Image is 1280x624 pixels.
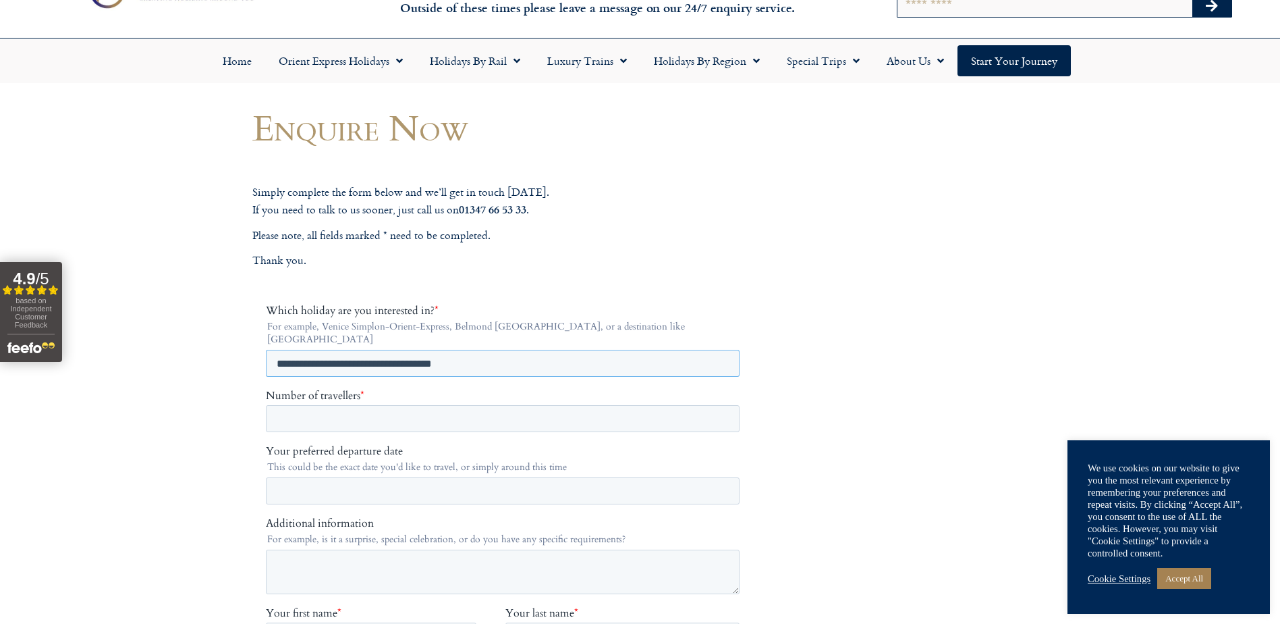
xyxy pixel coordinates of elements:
a: Cookie Settings [1088,573,1150,585]
a: Holidays by Region [640,45,773,76]
h1: Enquire Now [252,107,758,147]
nav: Menu [7,45,1273,76]
p: Please note, all fields marked * need to be completed. [252,227,758,244]
a: Orient Express Holidays [265,45,416,76]
a: About Us [873,45,957,76]
strong: 01347 66 53 33 [459,201,526,217]
a: Luxury Trains [534,45,640,76]
a: Home [209,45,265,76]
a: Special Trips [773,45,873,76]
input: By email [3,491,12,500]
span: By telephone [16,506,76,521]
div: We use cookies on our website to give you the most relevant experience by remembering your prefer... [1088,462,1250,559]
a: Accept All [1157,568,1211,589]
p: Thank you. [252,252,758,269]
a: Start your Journey [957,45,1071,76]
a: Holidays by Rail [416,45,534,76]
input: By telephone [3,509,12,517]
span: Your last name [240,302,308,317]
span: By email [16,489,56,504]
p: Simply complete the form below and we’ll get in touch [DATE]. If you need to talk to us sooner, j... [252,184,758,219]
